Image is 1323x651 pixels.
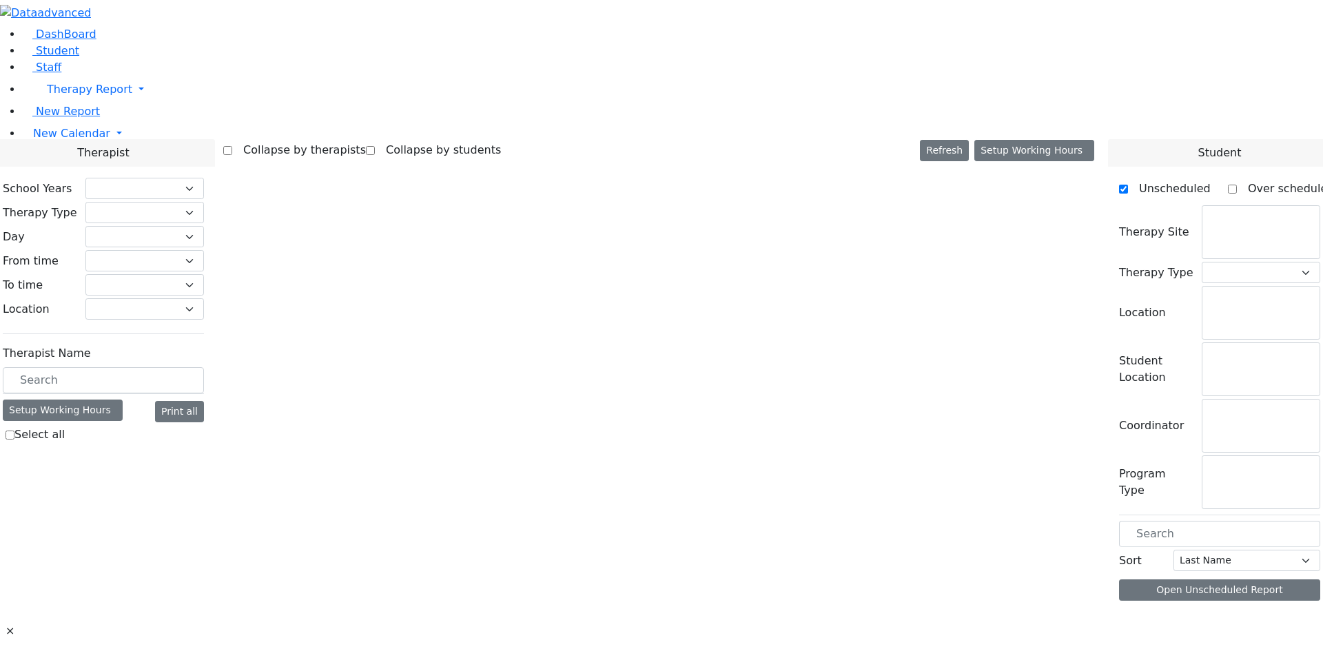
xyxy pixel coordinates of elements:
label: Unscheduled [1128,178,1211,200]
span: Student [36,44,79,57]
input: Search [3,367,204,393]
label: To time [3,277,43,293]
label: Location [1119,304,1166,321]
button: Print all [155,401,204,422]
button: Refresh [920,140,969,161]
a: Therapy Report [22,76,1323,103]
span: Staff [36,61,61,74]
a: New Calendar [22,120,1323,147]
div: Setup Working Hours [3,400,123,421]
span: Student [1198,145,1241,161]
span: DashBoard [36,28,96,41]
label: Therapist Name [3,345,91,362]
button: Open Unscheduled Report [1119,579,1320,601]
input: Search [1119,521,1320,547]
label: Sort [1119,552,1142,569]
span: × [6,623,14,639]
button: Setup Working Hours [974,140,1094,161]
label: Therapy Site [1119,224,1189,240]
label: School Years [3,180,72,197]
a: DashBoard [22,28,96,41]
span: Therapist [77,145,129,161]
label: Collapse by students [375,139,501,161]
label: Collapse by therapists [232,139,366,161]
label: Coordinator [1119,417,1184,434]
label: Location [3,301,50,318]
label: From time [3,253,59,269]
label: Therapy Type [1119,265,1193,281]
span: New Report [36,105,100,118]
label: Program Type [1119,466,1193,499]
label: Student Location [1119,353,1193,386]
label: Select all [14,426,65,443]
a: Staff [22,61,61,74]
a: New Report [22,105,100,118]
label: Day [3,229,25,245]
a: Student [22,44,79,57]
span: New Calendar [33,127,110,140]
span: Therapy Report [47,83,132,96]
label: Therapy Type [3,205,77,221]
